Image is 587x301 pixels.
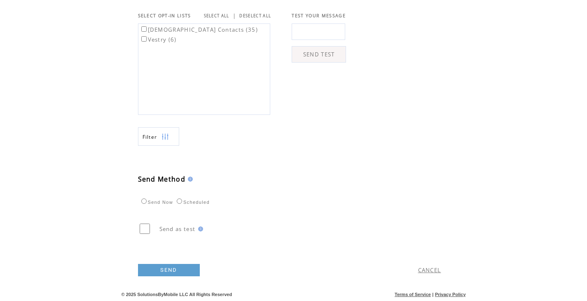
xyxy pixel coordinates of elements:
[239,13,271,19] a: DESELECT ALL
[292,46,346,63] a: SEND TEST
[233,12,236,19] span: |
[161,128,169,146] img: filters.png
[122,292,232,297] span: © 2025 SolutionsByMobile LLC All Rights Reserved
[139,200,173,205] label: Send Now
[138,264,200,276] a: SEND
[138,175,186,184] span: Send Method
[140,36,177,43] label: Vestry (6)
[185,177,193,182] img: help.gif
[435,292,466,297] a: Privacy Policy
[204,13,229,19] a: SELECT ALL
[138,13,191,19] span: SELECT OPT-IN LISTS
[143,133,157,140] span: Show filters
[432,292,433,297] span: |
[196,226,203,231] img: help.gif
[141,36,147,42] input: Vestry (6)
[177,198,182,204] input: Scheduled
[395,292,431,297] a: Terms of Service
[175,200,210,205] label: Scheduled
[141,198,147,204] input: Send Now
[141,26,147,32] input: [DEMOGRAPHIC_DATA] Contacts (35)
[159,225,196,233] span: Send as test
[138,127,179,146] a: Filter
[418,266,441,274] a: CANCEL
[292,13,346,19] span: TEST YOUR MESSAGE
[140,26,258,33] label: [DEMOGRAPHIC_DATA] Contacts (35)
